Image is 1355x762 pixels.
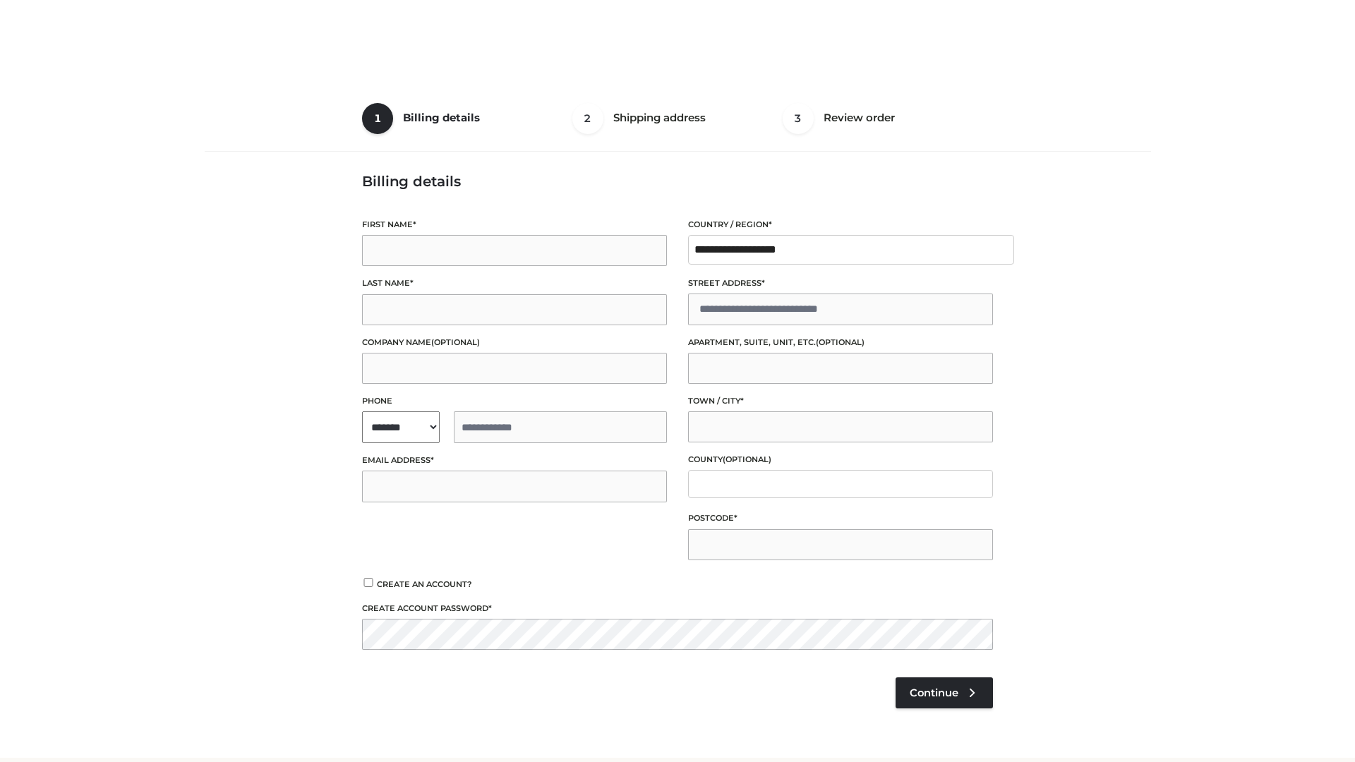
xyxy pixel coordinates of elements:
label: Email address [362,454,667,467]
span: (optional) [816,337,865,347]
label: Street address [688,277,993,290]
label: County [688,453,993,466]
label: Company name [362,336,667,349]
span: 2 [572,103,603,134]
label: Phone [362,394,667,408]
span: 1 [362,103,393,134]
label: First name [362,218,667,231]
label: Town / City [688,394,993,408]
a: Continue [896,677,993,708]
span: Billing details [403,111,480,124]
label: Last name [362,277,667,290]
span: 3 [783,103,814,134]
span: (optional) [723,454,771,464]
span: Shipping address [613,111,706,124]
label: Create account password [362,602,993,615]
h3: Billing details [362,173,993,190]
input: Create an account? [362,578,375,587]
label: Apartment, suite, unit, etc. [688,336,993,349]
span: Create an account? [377,579,472,589]
label: Postcode [688,512,993,525]
span: Continue [910,687,958,699]
label: Country / Region [688,218,993,231]
span: Review order [824,111,895,124]
span: (optional) [431,337,480,347]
